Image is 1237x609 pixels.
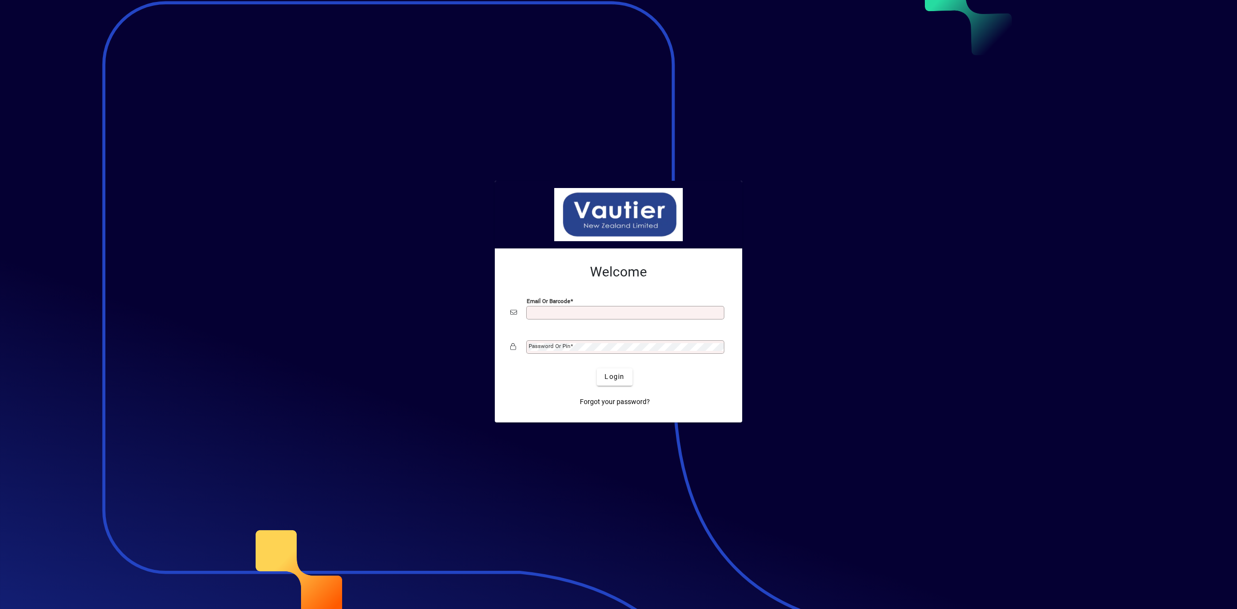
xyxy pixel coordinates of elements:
[580,397,650,407] span: Forgot your password?
[510,264,727,280] h2: Welcome
[597,368,632,386] button: Login
[576,393,654,411] a: Forgot your password?
[604,372,624,382] span: Login
[529,343,570,349] mat-label: Password or Pin
[527,297,570,304] mat-label: Email or Barcode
